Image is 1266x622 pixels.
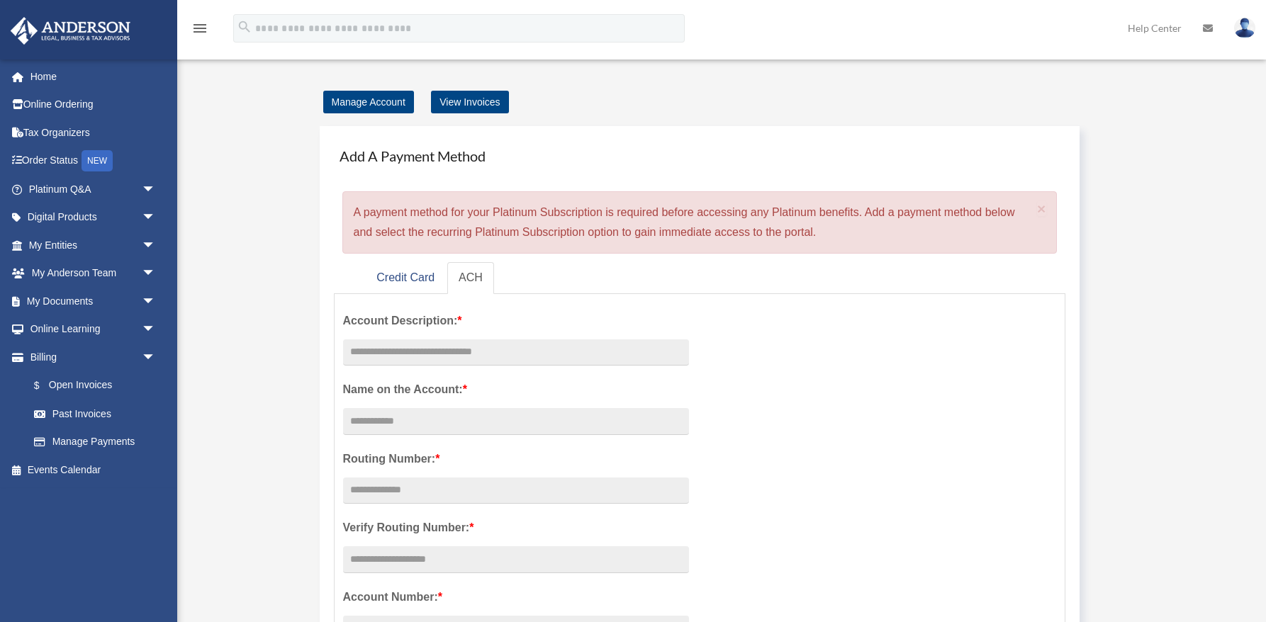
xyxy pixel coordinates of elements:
a: $Open Invoices [20,371,177,400]
a: Tax Organizers [10,118,177,147]
button: Close [1037,201,1046,216]
a: Events Calendar [10,456,177,484]
label: Account Number: [343,587,689,607]
a: Manage Account [323,91,414,113]
a: ACH [447,262,494,294]
span: arrow_drop_down [142,287,170,316]
span: arrow_drop_down [142,231,170,260]
a: Order StatusNEW [10,147,177,176]
i: search [237,19,252,35]
label: Routing Number: [343,449,689,469]
label: Name on the Account: [343,380,689,400]
a: Manage Payments [20,428,170,456]
label: Account Description: [343,311,689,331]
img: User Pic [1234,18,1255,38]
a: Online Learningarrow_drop_down [10,315,177,344]
a: Home [10,62,177,91]
div: NEW [82,150,113,171]
a: My Anderson Teamarrow_drop_down [10,259,177,288]
a: Credit Card [365,262,446,294]
img: Anderson Advisors Platinum Portal [6,17,135,45]
a: View Invoices [431,91,508,113]
a: Billingarrow_drop_down [10,343,177,371]
a: My Entitiesarrow_drop_down [10,231,177,259]
span: arrow_drop_down [142,343,170,372]
h4: Add A Payment Method [334,140,1066,171]
a: Platinum Q&Aarrow_drop_down [10,175,177,203]
a: My Documentsarrow_drop_down [10,287,177,315]
span: × [1037,200,1046,217]
a: Past Invoices [20,400,177,428]
a: menu [191,25,208,37]
a: Online Ordering [10,91,177,119]
span: $ [42,377,49,395]
div: A payment method for your Platinum Subscription is required before accessing any Platinum benefit... [342,191,1058,254]
i: menu [191,20,208,37]
span: arrow_drop_down [142,259,170,288]
span: arrow_drop_down [142,203,170,232]
span: arrow_drop_down [142,175,170,204]
span: arrow_drop_down [142,315,170,344]
label: Verify Routing Number: [343,518,689,538]
a: Digital Productsarrow_drop_down [10,203,177,232]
